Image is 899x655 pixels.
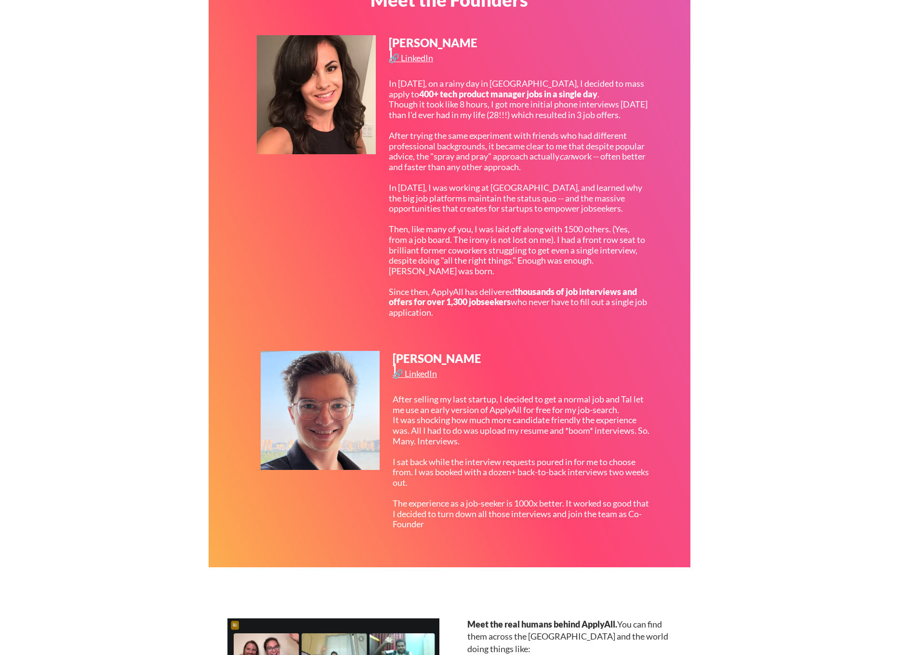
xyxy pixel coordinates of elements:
[389,53,436,62] div: 🔗 LinkedIn
[467,619,617,629] strong: Meet the real humans behind ApplyAll.
[389,286,638,307] strong: thousands of job interviews and offers for over 1,300 jobseekers
[389,53,436,66] a: 🔗 LinkedIn
[393,394,651,530] div: After selling my last startup, I decided to get a normal job and Tal let me use an early version ...
[389,79,648,318] div: In [DATE], on a rainy day in [GEOGRAPHIC_DATA], I decided to mass apply to . Though it took like ...
[393,353,482,376] div: [PERSON_NAME]
[389,37,478,60] div: [PERSON_NAME]
[393,369,439,378] div: 🔗 LinkedIn
[419,89,597,99] strong: 400+ tech product manager jobs in a single day
[559,151,572,161] em: can
[393,369,439,381] a: 🔗 LinkedIn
